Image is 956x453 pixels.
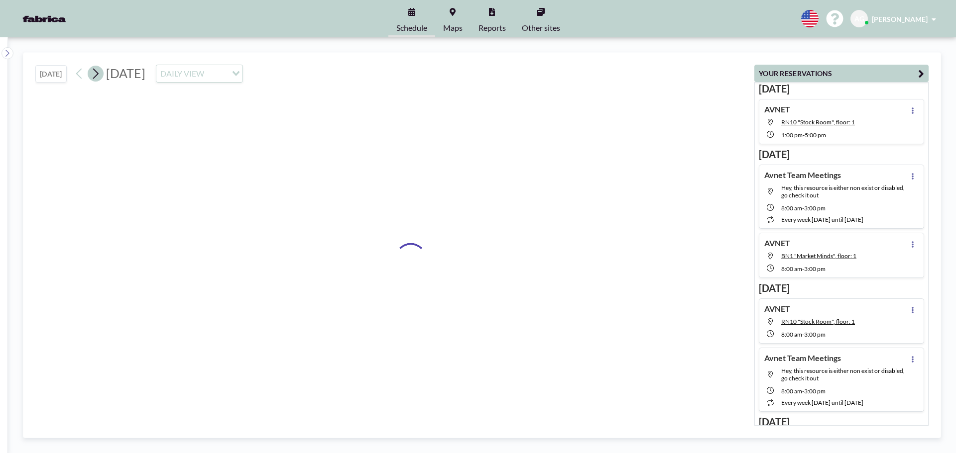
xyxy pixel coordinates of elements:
[754,65,929,82] button: YOUR RESERVATIONS
[854,14,864,23] span: AG
[872,15,928,23] span: [PERSON_NAME]
[764,104,790,114] h4: AVNET
[764,353,841,363] h4: Avnet Team Meetings
[781,387,802,395] span: 8:00 AM
[759,416,924,428] h3: [DATE]
[781,118,855,126] span: RN10 "Stock Room", floor: 1
[804,331,826,338] span: 3:00 PM
[781,331,802,338] span: 8:00 AM
[781,131,803,139] span: 1:00 PM
[207,67,226,80] input: Search for option
[106,66,145,81] span: [DATE]
[781,318,855,325] span: RN10 "Stock Room", floor: 1
[764,170,841,180] h4: Avnet Team Meetings
[802,265,804,272] span: -
[781,204,802,212] span: 8:00 AM
[804,265,826,272] span: 3:00 PM
[805,131,826,139] span: 5:00 PM
[156,65,242,82] div: Search for option
[803,131,805,139] span: -
[802,204,804,212] span: -
[781,216,863,223] span: every week [DATE] until [DATE]
[781,252,856,260] span: BN1 "Market Minds", floor: 1
[781,265,802,272] span: 8:00 AM
[764,238,790,248] h4: AVNET
[759,148,924,161] h3: [DATE]
[781,399,863,406] span: every week [DATE] until [DATE]
[443,24,463,32] span: Maps
[35,65,67,83] button: [DATE]
[781,367,905,382] span: Hey, this resource is either non exist or disabled, go check it out
[781,184,905,199] span: Hey, this resource is either non exist or disabled, go check it out
[478,24,506,32] span: Reports
[804,387,826,395] span: 3:00 PM
[759,83,924,95] h3: [DATE]
[759,282,924,294] h3: [DATE]
[522,24,560,32] span: Other sites
[804,204,826,212] span: 3:00 PM
[16,9,73,29] img: organization-logo
[802,387,804,395] span: -
[158,67,206,80] span: DAILY VIEW
[764,304,790,314] h4: AVNET
[802,331,804,338] span: -
[396,24,427,32] span: Schedule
